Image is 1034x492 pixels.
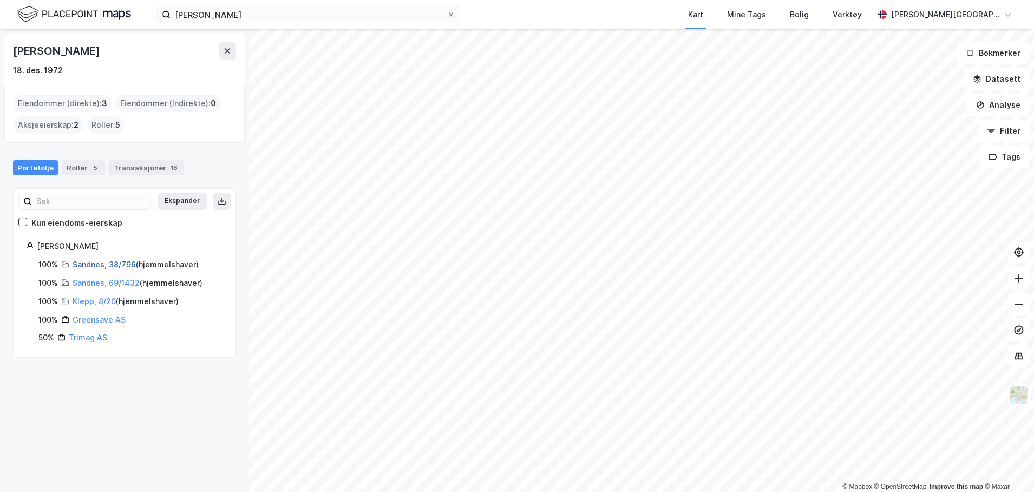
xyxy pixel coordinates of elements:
[116,95,220,112] div: Eiendommer (Indirekte) :
[688,8,703,21] div: Kart
[979,146,1030,168] button: Tags
[980,440,1034,492] div: Kontrollprogram for chat
[891,8,999,21] div: [PERSON_NAME][GEOGRAPHIC_DATA]
[31,217,122,229] div: Kun eiendoms-eierskap
[87,116,125,134] div: Roller :
[115,119,120,132] span: 5
[62,160,105,175] div: Roller
[967,94,1030,116] button: Analyse
[38,313,58,326] div: 100%
[32,193,150,209] input: Søk
[168,162,180,173] div: 16
[1009,385,1029,405] img: Z
[13,64,63,77] div: 18. des. 1972
[102,97,107,110] span: 3
[69,333,107,342] a: Trimag AS
[980,440,1034,492] iframe: Chat Widget
[73,315,126,324] a: Greensave AS
[211,97,216,110] span: 0
[727,8,766,21] div: Mine Tags
[73,297,116,306] a: Klepp, 8/20
[90,162,101,173] div: 5
[14,95,112,112] div: Eiendommer (direkte) :
[13,160,58,175] div: Portefølje
[842,483,872,490] a: Mapbox
[833,8,862,21] div: Verktøy
[14,116,83,134] div: Aksjeeierskap :
[978,120,1030,142] button: Filter
[13,42,102,60] div: [PERSON_NAME]
[38,277,58,290] div: 100%
[38,258,58,271] div: 100%
[73,277,202,290] div: ( hjemmelshaver )
[957,42,1030,64] button: Bokmerker
[37,240,222,253] div: [PERSON_NAME]
[964,68,1030,90] button: Datasett
[17,5,131,24] img: logo.f888ab2527a4732fd821a326f86c7f29.svg
[109,160,184,175] div: Transaksjoner
[38,331,54,344] div: 50%
[73,278,140,287] a: Sandnes, 69/1432
[790,8,809,21] div: Bolig
[73,260,136,269] a: Sandnes, 38/796
[930,483,983,490] a: Improve this map
[73,295,179,308] div: ( hjemmelshaver )
[874,483,927,490] a: OpenStreetMap
[73,258,199,271] div: ( hjemmelshaver )
[171,6,447,23] input: Søk på adresse, matrikkel, gårdeiere, leietakere eller personer
[158,193,207,210] button: Ekspander
[38,295,58,308] div: 100%
[74,119,78,132] span: 2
